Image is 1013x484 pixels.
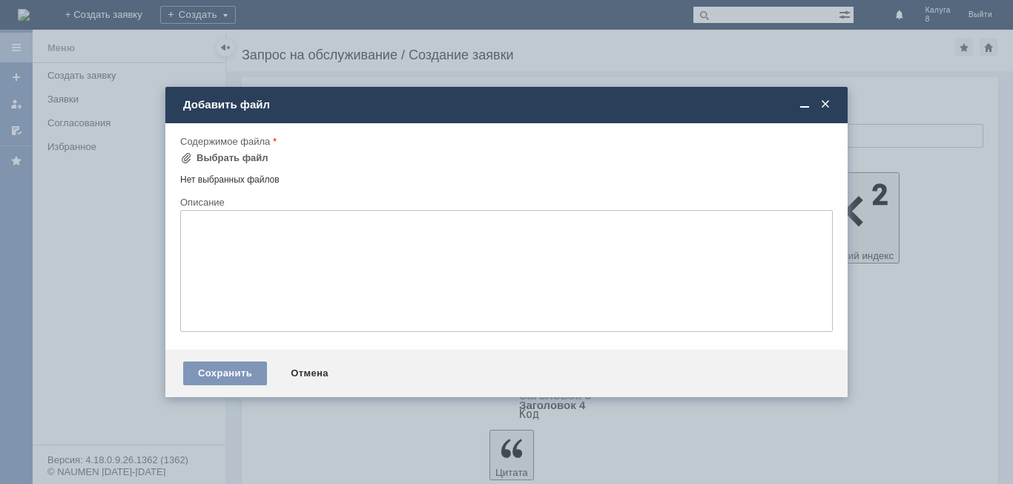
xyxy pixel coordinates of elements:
div: Описание [180,197,830,207]
div: Выбрать файл [197,152,268,164]
div: Содержимое файла [180,137,830,146]
div: Нет выбранных файлов [180,169,833,186]
div: Добавить файл [183,98,833,111]
span: Закрыть [818,98,833,111]
span: Свернуть (Ctrl + M) [797,98,812,111]
div: добрый день ! Файл во вложении [6,6,217,18]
